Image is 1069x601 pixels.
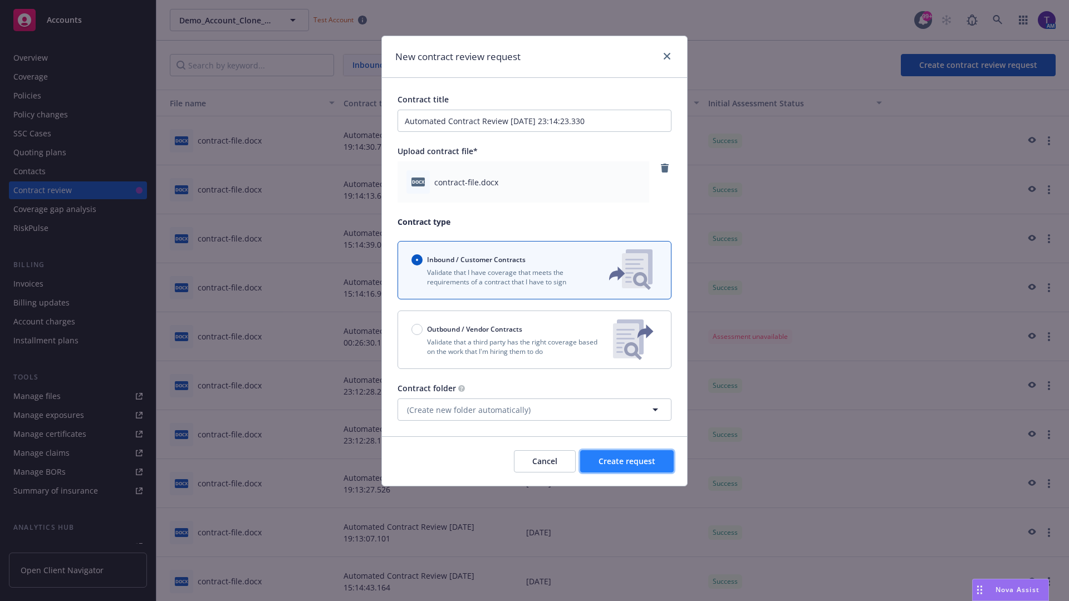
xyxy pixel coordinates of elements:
[972,579,1049,601] button: Nova Assist
[398,216,671,228] p: Contract type
[427,324,522,334] span: Outbound / Vendor Contracts
[996,585,1039,594] span: Nova Assist
[658,161,671,175] a: remove
[398,94,449,105] span: Contract title
[532,456,557,466] span: Cancel
[398,311,671,369] button: Outbound / Vendor ContractsValidate that a third party has the right coverage based on the work t...
[411,337,604,356] p: Validate that a third party has the right coverage based on the work that I'm hiring them to do
[411,268,591,287] p: Validate that I have coverage that meets the requirements of a contract that I have to sign
[398,241,671,299] button: Inbound / Customer ContractsValidate that I have coverage that meets the requirements of a contra...
[514,450,576,472] button: Cancel
[398,383,456,393] span: Contract folder
[411,254,423,265] input: Inbound / Customer Contracts
[973,579,987,600] div: Drag to move
[398,398,671,421] button: (Create new folder automatically)
[599,456,655,466] span: Create request
[398,146,478,156] span: Upload contract file*
[660,50,674,63] a: close
[407,404,531,416] span: (Create new folder automatically)
[427,255,526,264] span: Inbound / Customer Contracts
[411,178,425,186] span: docx
[434,176,498,188] span: contract-file.docx
[411,324,423,335] input: Outbound / Vendor Contracts
[580,450,674,472] button: Create request
[398,110,671,132] input: Enter a title for this contract
[395,50,521,64] h1: New contract review request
